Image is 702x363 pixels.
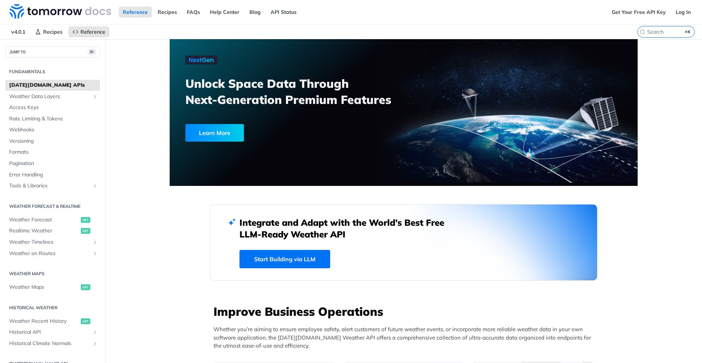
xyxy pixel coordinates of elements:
a: Realtime Weatherget [5,225,100,236]
span: get [81,217,90,223]
a: Help Center [206,7,244,18]
a: FAQs [183,7,204,18]
a: [DATE][DOMAIN_NAME] APIs [5,80,100,91]
svg: Search [639,29,645,35]
button: Show subpages for Weather on Routes [92,251,98,257]
a: Weather Mapsget [5,282,100,293]
span: Weather Recent History [9,318,79,325]
span: Reference [80,29,105,35]
span: Historical API [9,329,90,336]
h2: Historical Weather [5,304,100,311]
a: Error Handling [5,169,100,180]
a: Log In [672,7,695,18]
a: Access Keys [5,102,100,113]
img: NextGen [185,56,218,64]
span: Historical Climate Normals [9,340,90,347]
a: Versioning [5,136,100,147]
button: Show subpages for Historical Climate Normals [92,341,98,347]
button: Show subpages for Weather Data Layers [92,94,98,100]
a: Weather Data LayersShow subpages for Weather Data Layers [5,91,100,102]
a: Weather Recent Historyget [5,316,100,327]
span: Access Keys [9,104,98,111]
h2: Weather Forecast & realtime [5,203,100,210]
span: Tools & Libraries [9,182,90,190]
span: Recipes [43,29,63,35]
span: Versioning [9,138,98,145]
span: Weather on Routes [9,250,90,257]
span: Pagination [9,160,98,167]
span: [DATE][DOMAIN_NAME] APIs [9,82,98,89]
a: Recipes [154,7,181,18]
a: Historical Climate NormalsShow subpages for Historical Climate Normals [5,338,100,349]
span: Realtime Weather [9,227,79,235]
span: Webhooks [9,126,98,134]
button: JUMP TO⌘/ [5,46,100,57]
a: Learn More [185,124,366,142]
button: Show subpages for Historical API [92,329,98,335]
a: Reference [119,7,152,18]
a: Historical APIShow subpages for Historical API [5,327,100,338]
a: Formats [5,147,100,158]
button: Show subpages for Tools & Libraries [92,183,98,189]
div: Learn More [185,124,244,142]
a: Blog [245,7,265,18]
span: Weather Timelines [9,239,90,246]
h3: Unlock Space Data Through Next-Generation Premium Features [185,75,412,108]
a: Reference [68,26,109,37]
h3: Improve Business Operations [214,303,597,319]
a: Weather Forecastget [5,214,100,225]
a: Get Your Free API Key [608,7,670,18]
a: API Status [267,7,301,18]
h2: Integrate and Adapt with the World’s Best Free LLM-Ready Weather API [239,217,455,240]
img: Tomorrow.io Weather API Docs [10,4,111,19]
span: Rate Limiting & Tokens [9,115,98,123]
a: Start Building via LLM [239,250,330,268]
span: get [81,284,90,290]
span: Weather Data Layers [9,93,90,100]
span: Weather Forecast [9,216,79,224]
span: Formats [9,149,98,156]
a: Weather on RoutesShow subpages for Weather on Routes [5,248,100,259]
a: Rate Limiting & Tokens [5,113,100,124]
a: Pagination [5,158,100,169]
a: Weather TimelinesShow subpages for Weather Timelines [5,237,100,248]
h2: Fundamentals [5,68,100,75]
span: v4.0.1 [7,26,29,37]
h2: Weather Maps [5,270,100,277]
a: Tools & LibrariesShow subpages for Tools & Libraries [5,180,100,191]
span: get [81,318,90,324]
a: Webhooks [5,124,100,135]
span: Error Handling [9,171,98,179]
span: Weather Maps [9,284,79,291]
kbd: ⌘K [683,28,692,35]
span: ⌘/ [88,49,96,55]
a: Recipes [31,26,67,37]
p: Whether you’re aiming to ensure employee safety, alert customers of future weather events, or inc... [214,325,597,350]
button: Show subpages for Weather Timelines [92,239,98,245]
span: get [81,228,90,234]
